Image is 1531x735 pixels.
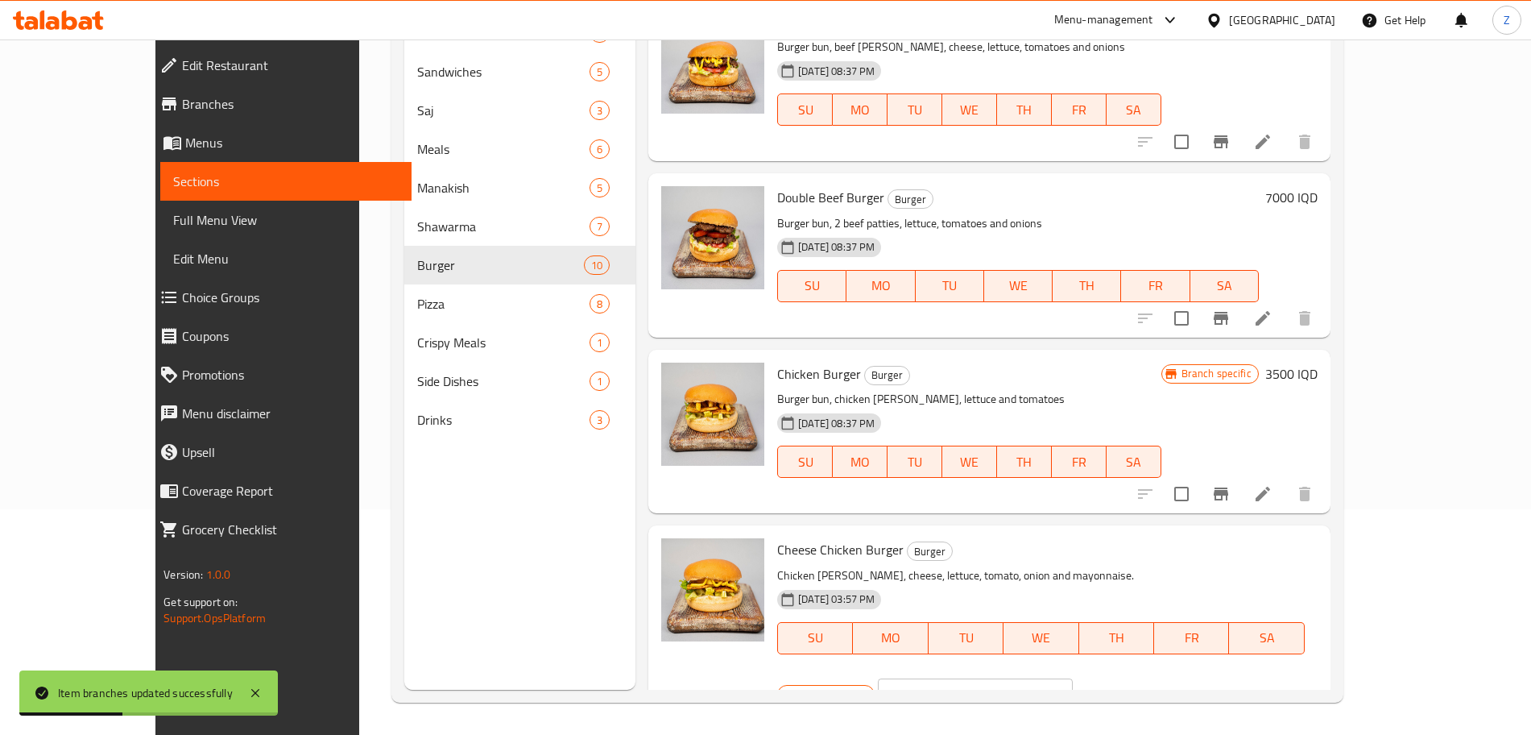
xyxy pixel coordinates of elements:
span: Coverage Report [182,481,398,500]
span: 1 [590,374,609,389]
button: WE [942,93,997,126]
button: SA [1107,446,1161,478]
div: Crispy Meals1 [404,323,636,362]
button: MO [846,270,915,302]
button: Branch-specific-item [1202,475,1240,513]
span: Saj [417,101,590,120]
div: Drinks3 [404,401,636,439]
p: Burger bun, 2 beef patties, lettuce, tomatoes and onions [777,214,1259,234]
div: Sandwiches5 [404,52,636,91]
button: clear [1076,677,1111,712]
span: [DATE] 08:37 PM [792,416,881,431]
span: SA [1113,98,1155,122]
span: SA [1235,626,1297,650]
button: MO [853,622,928,654]
div: items [590,372,610,391]
a: Upsell [147,433,411,471]
div: Pizza8 [404,284,636,323]
span: Select to update [1165,125,1198,159]
span: Burger [865,366,909,384]
span: Pizza [417,294,590,314]
span: WE [1010,626,1072,650]
span: [DATE] 03:57 PM [792,592,881,607]
span: SU [784,274,840,297]
a: Menu disclaimer [147,394,411,433]
div: items [590,178,610,197]
span: WE [949,98,991,122]
h6: 7000 IQD [1265,186,1318,209]
div: Manakish5 [404,168,636,207]
span: MO [853,274,908,297]
div: [GEOGRAPHIC_DATA] [1229,11,1335,29]
span: MO [839,98,881,122]
button: Branch-specific-item [1202,687,1240,725]
a: Coverage Report [147,471,411,510]
button: WE [942,446,997,478]
span: 10 [585,258,609,273]
span: Sandwiches [417,62,590,81]
div: Side Dishes [417,372,590,391]
span: 5 [590,181,609,196]
a: Branches [147,85,411,123]
a: Edit Menu [160,239,411,278]
span: [DATE] 08:37 PM [792,64,881,79]
a: Sections [160,162,411,201]
button: delete [1285,122,1324,161]
span: SA [1113,451,1155,474]
button: SA [1229,622,1304,654]
span: WE [991,274,1046,297]
span: TU [935,626,997,650]
div: Side Dishes1 [404,362,636,401]
p: IQD [889,685,909,704]
button: ok [1111,677,1147,712]
h6: 3500 IQD [1265,363,1318,385]
span: WE [949,451,991,474]
button: SU [777,93,833,126]
span: Chicken Burger [777,362,861,386]
span: FR [1058,451,1100,474]
a: Edit menu item [1253,484,1272,504]
span: TU [922,274,978,297]
button: SU [777,446,833,478]
button: SU [777,622,853,654]
img: Chicken Burger [661,363,764,466]
span: Get support on: [163,592,238,612]
span: TH [1003,451,1045,474]
div: Shawarma7 [404,207,636,246]
div: items [590,62,610,81]
span: FR [1058,98,1100,122]
a: Coupons [147,317,411,355]
a: Support.OpsPlatform [163,608,266,629]
div: items [590,139,610,159]
button: Branch-specific-item [1202,299,1240,338]
div: Burger [888,189,933,209]
span: FR [1161,626,1223,650]
button: SU [777,270,846,302]
div: Menu-management [1054,10,1153,30]
span: 7 [590,219,609,235]
div: items [590,101,610,120]
span: Select to update [1165,477,1198,511]
span: TH [1086,626,1148,650]
span: Sections [173,172,398,191]
span: Shawarma [417,217,590,236]
span: Branch specific [1175,366,1258,381]
span: Coupons [182,326,398,346]
button: Branch-specific-item [1202,122,1240,161]
button: TU [916,270,984,302]
span: Manakish [417,178,590,197]
span: 1 [590,335,609,351]
button: delete [1285,475,1324,513]
div: Burger10 [404,246,636,284]
span: Drinks [417,410,590,430]
span: Meals [417,139,590,159]
span: TH [1059,274,1115,297]
div: items [584,255,610,275]
a: Full Menu View [160,201,411,239]
input: Please enter price [916,679,1072,711]
button: TU [888,446,942,478]
button: SA [1190,270,1259,302]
